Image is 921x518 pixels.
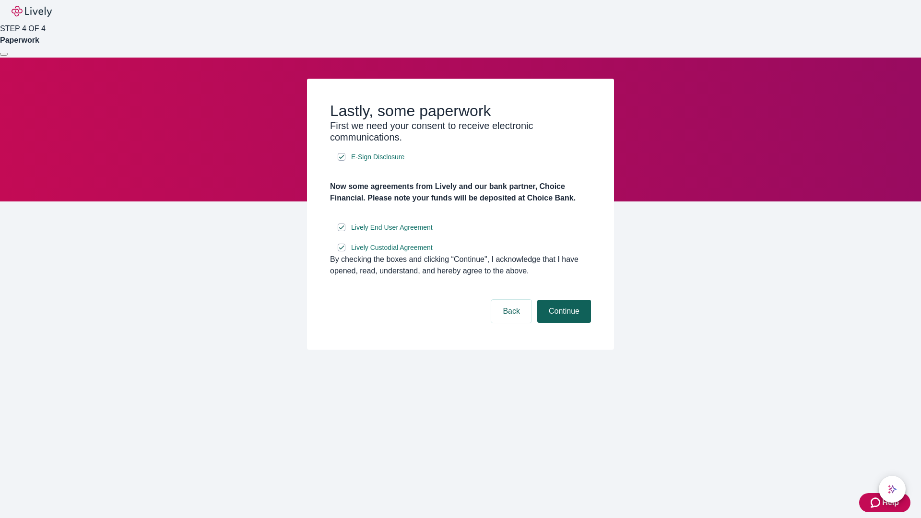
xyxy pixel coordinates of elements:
[351,223,433,233] span: Lively End User Agreement
[351,152,404,162] span: E-Sign Disclosure
[330,102,591,120] h2: Lastly, some paperwork
[879,476,906,503] button: chat
[330,120,591,143] h3: First we need your consent to receive electronic communications.
[330,254,591,277] div: By checking the boxes and clicking “Continue", I acknowledge that I have opened, read, understand...
[871,497,882,508] svg: Zendesk support icon
[859,493,910,512] button: Zendesk support iconHelp
[12,6,52,17] img: Lively
[491,300,531,323] button: Back
[882,497,899,508] span: Help
[887,484,897,494] svg: Lively AI Assistant
[349,151,406,163] a: e-sign disclosure document
[349,242,435,254] a: e-sign disclosure document
[351,243,433,253] span: Lively Custodial Agreement
[349,222,435,234] a: e-sign disclosure document
[330,181,591,204] h4: Now some agreements from Lively and our bank partner, Choice Financial. Please note your funds wi...
[537,300,591,323] button: Continue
